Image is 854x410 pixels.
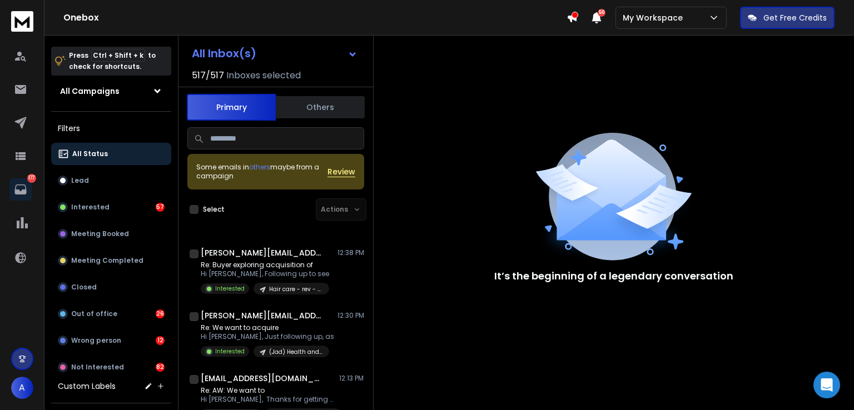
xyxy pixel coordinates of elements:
[215,284,245,293] p: Interested
[183,42,366,64] button: All Inbox(s)
[203,205,225,214] label: Select
[598,9,605,17] span: 50
[11,377,33,399] button: A
[71,336,121,345] p: Wrong person
[201,310,323,321] h1: [PERSON_NAME][EMAIL_ADDRESS][DOMAIN_NAME]
[813,372,840,398] div: Open Intercom Messenger
[327,166,355,177] button: Review
[11,11,33,32] img: logo
[60,86,120,97] h1: All Campaigns
[192,69,224,82] span: 517 / 517
[71,203,110,212] p: Interested
[201,386,334,395] p: Re: AW: We want to
[9,178,32,201] a: 177
[71,256,143,265] p: Meeting Completed
[51,80,171,102] button: All Campaigns
[71,176,89,185] p: Lead
[51,143,171,165] button: All Status
[337,248,364,257] p: 12:38 PM
[201,323,334,332] p: Re: We want to acquire
[196,163,327,181] div: Some emails in maybe from a campaign
[156,336,165,345] div: 12
[201,269,329,278] p: Hi [PERSON_NAME], Following up to see
[51,303,171,325] button: Out of office26
[201,373,323,384] h1: [EMAIL_ADDRESS][DOMAIN_NAME]
[201,247,323,258] h1: [PERSON_NAME][EMAIL_ADDRESS][DOMAIN_NAME]
[156,363,165,372] div: 82
[51,121,171,136] h3: Filters
[71,283,97,292] p: Closed
[494,268,733,284] p: It’s the beginning of a legendary conversation
[249,162,270,172] span: others
[58,381,116,392] h3: Custom Labels
[339,374,364,383] p: 12:13 PM
[337,311,364,320] p: 12:30 PM
[201,332,334,341] p: Hi [PERSON_NAME], Just following up, as
[51,169,171,192] button: Lead
[192,48,256,59] h1: All Inbox(s)
[71,229,129,238] p: Meeting Booked
[51,196,171,218] button: Interested57
[51,223,171,245] button: Meeting Booked
[51,249,171,272] button: Meeting Completed
[187,94,276,121] button: Primary
[51,276,171,298] button: Closed
[269,348,322,356] p: (Jad) Health and wellness brands Europe - 50k - 1m/month (Storeleads) p1
[740,7,835,29] button: Get Free Credits
[276,95,365,119] button: Others
[71,309,117,318] p: Out of office
[763,12,827,23] p: Get Free Credits
[71,363,124,372] p: Not Interested
[51,329,171,352] button: Wrong person12
[269,285,322,293] p: Hair care - rev - 50k - 1m/month- [GEOGRAPHIC_DATA] (Eliott)
[201,395,334,404] p: Hi [PERSON_NAME], Thanks for getting back
[215,347,245,356] p: Interested
[27,174,36,183] p: 177
[72,149,108,158] p: All Status
[623,12,687,23] p: My Workspace
[201,261,329,269] p: Re: Buyer exploring acquisition of
[156,203,165,212] div: 57
[69,50,156,72] p: Press to check for shortcuts.
[156,309,165,318] div: 26
[91,49,145,62] span: Ctrl + Shift + k
[51,356,171,378] button: Not Interested82
[63,11,567,24] h1: Onebox
[226,69,301,82] h3: Inboxes selected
